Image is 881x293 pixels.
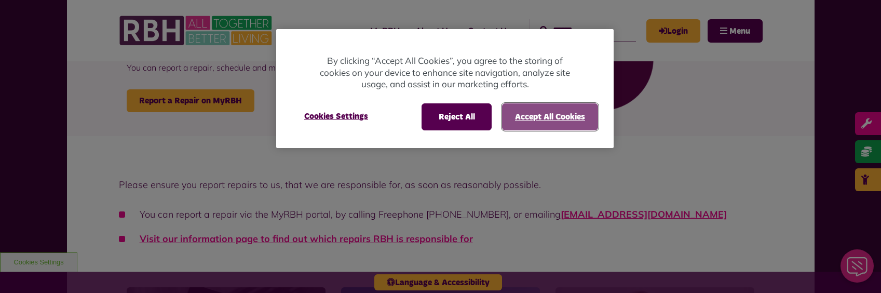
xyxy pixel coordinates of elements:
div: Close Web Assistant [6,3,39,36]
button: Accept All Cookies [502,103,598,130]
button: Cookies Settings [292,103,381,129]
button: Reject All [422,103,492,130]
p: By clicking “Accept All Cookies”, you agree to the storing of cookies on your device to enhance s... [318,55,572,90]
div: Cookie banner [276,29,614,148]
div: Privacy [276,29,614,148]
